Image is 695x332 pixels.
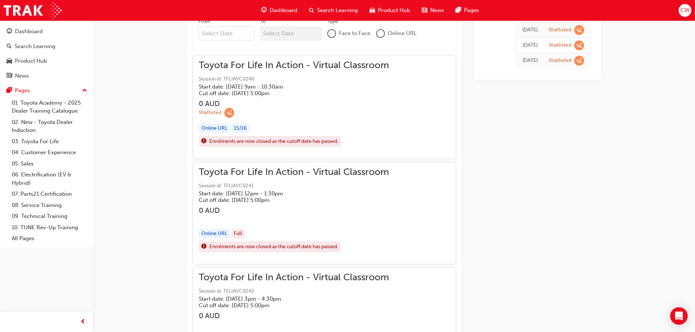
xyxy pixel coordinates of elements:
[680,6,690,15] span: CW
[574,40,584,50] span: learningRecordVerb_WAITLIST-icon
[199,61,389,70] span: Toyota For Life In Action - Virtual Classroom
[364,3,416,18] a: car-iconProduct Hub
[201,242,206,251] span: exclaim-icon
[199,168,389,176] span: Toyota For Life In Action - Virtual Classroom
[370,6,375,15] span: car-icon
[317,6,358,15] span: Search Learning
[199,182,389,190] span: Session id: TFLIAVC0241
[199,190,377,197] h5: Start date: [DATE] 12pm - 1:30pm
[7,28,12,35] span: guage-icon
[9,97,90,117] a: 01. Toyota Academy - 2025 Dealer Training Catalogue
[199,229,230,239] div: Online URL
[549,27,571,34] div: Waitlisted
[9,117,90,136] a: 02. New - Toyota Dealer Induction
[199,99,389,108] h3: 0 AUD
[199,287,389,296] span: Session id: TFLIAVC0242
[9,200,90,211] a: 08. Service Training
[261,6,267,15] span: guage-icon
[9,222,90,233] a: 10. TUNE Rev-Up Training
[416,3,450,18] a: news-iconNews
[199,90,377,97] h5: Cut off date: [DATE] 5:00pm
[15,86,30,95] div: Pages
[199,296,377,302] h5: Start date: [DATE] 3pm - 4:30pm
[522,56,538,65] div: Mon Sep 01 2025 14:35:18 GMT+1000 (Australian Eastern Standard Time)
[549,42,571,49] div: Waitlisted
[9,188,90,200] a: 07. Parts21 Certification
[3,54,90,68] a: Product Hub
[199,197,377,203] h5: Cut off date: [DATE] 5:00pm
[9,169,90,188] a: 06. Electrification (EV & Hybrid)
[339,29,370,38] span: Face to Face
[199,312,389,320] h3: 0 AUD
[303,3,364,18] a: search-iconSearch Learning
[9,136,90,147] a: 03. Toyota For Life
[378,6,410,15] span: Product Hub
[231,229,245,239] div: Full
[15,42,55,51] div: Search Learning
[15,27,43,36] div: Dashboard
[670,307,688,325] div: Open Intercom Messenger
[270,6,297,15] span: Dashboard
[15,57,47,65] div: Product Hub
[199,83,377,90] h5: Start date: [DATE] 9am - 10:30am
[679,4,691,17] button: CW
[198,18,210,25] div: From
[199,61,450,153] button: Toyota For Life In Action - Virtual ClassroomSession id: TFLIAVC0240Start date: [DATE] 9am - 10:3...
[209,243,338,251] span: Enrolments are now closed as the cutoff date has passed.
[430,6,444,15] span: News
[9,158,90,169] a: 05. Sales
[388,29,417,38] span: Online URL
[201,137,206,146] span: exclaim-icon
[9,233,90,244] a: All Pages
[199,75,389,83] span: Session id: TFLIAVC0240
[260,18,266,25] div: To
[3,40,90,53] a: Search Learning
[199,302,377,309] h5: Cut off date: [DATE] 5:00pm
[450,3,485,18] a: pages-iconPages
[4,2,62,19] img: Trak
[327,18,338,25] div: Type
[209,137,338,146] span: Enrolments are now closed as the cutoff date has passed.
[255,3,303,18] a: guage-iconDashboard
[199,109,221,116] div: Waitlisted
[3,25,90,38] a: Dashboard
[9,147,90,158] a: 04. Customer Experience
[574,25,584,35] span: learningRecordVerb_WAITLIST-icon
[198,27,254,40] input: From
[7,43,12,50] span: search-icon
[224,108,234,118] span: learningRecordVerb_WAITLIST-icon
[199,206,389,215] h3: 0 AUD
[522,41,538,50] div: Mon Sep 01 2025 14:39:06 GMT+1000 (Australian Eastern Standard Time)
[3,84,90,97] button: Pages
[15,72,29,80] div: News
[9,211,90,222] a: 09. Technical Training
[199,168,450,258] button: Toyota For Life In Action - Virtual ClassroomSession id: TFLIAVC0241Start date: [DATE] 12pm - 1:3...
[260,27,322,40] input: To
[522,26,538,34] div: Tue Sep 23 2025 17:17:05 GMT+1000 (Australian Eastern Standard Time)
[199,124,230,133] div: Online URL
[456,6,461,15] span: pages-icon
[422,6,427,15] span: news-icon
[7,58,12,65] span: car-icon
[80,317,86,327] span: prev-icon
[574,56,584,66] span: learningRecordVerb_WAITLIST-icon
[7,87,12,94] span: pages-icon
[199,273,389,282] span: Toyota For Life In Action - Virtual Classroom
[82,86,87,95] span: up-icon
[3,23,90,84] button: DashboardSearch LearningProduct HubNews
[231,124,249,133] div: 15 / 16
[7,73,12,79] span: news-icon
[549,57,571,64] div: Waitlisted
[464,6,479,15] span: Pages
[3,69,90,83] a: News
[309,6,314,15] span: search-icon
